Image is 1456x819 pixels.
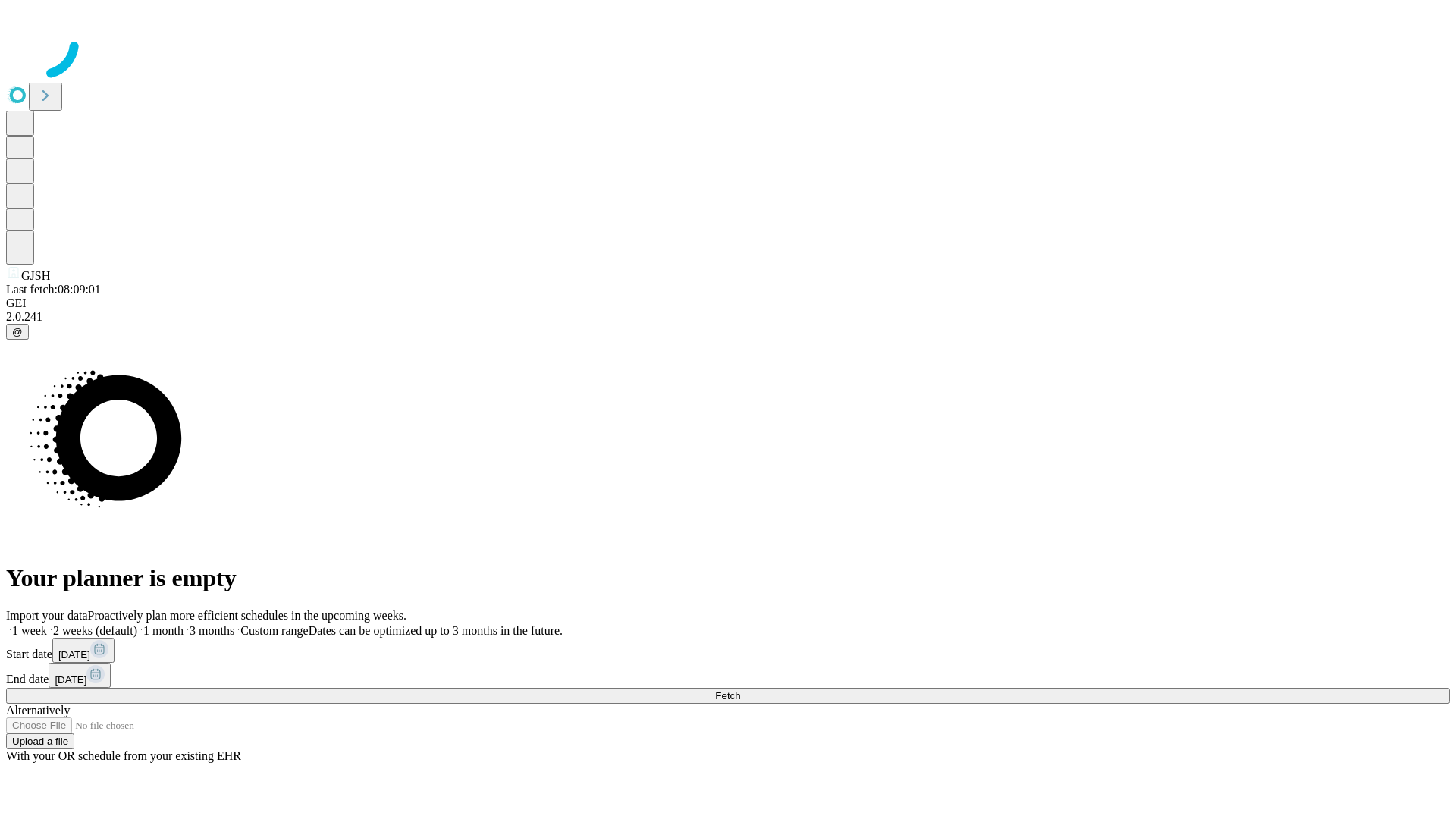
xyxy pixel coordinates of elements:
[6,283,101,296] span: Last fetch: 08:09:01
[53,624,137,637] span: 2 weeks (default)
[715,690,740,701] span: Fetch
[6,324,29,340] button: @
[6,749,241,762] span: With your OR schedule from your existing EHR
[6,297,1450,310] div: GEI
[6,663,1450,688] div: End date
[6,564,1450,592] h1: Your planner is empty
[143,624,184,637] span: 1 month
[21,269,50,282] span: GJSH
[6,688,1450,704] button: Fetch
[49,663,111,688] button: [DATE]
[6,733,74,749] button: Upload a file
[6,609,88,622] span: Import your data
[6,704,70,717] span: Alternatively
[58,649,90,661] span: [DATE]
[6,310,1450,324] div: 2.0.241
[12,624,47,637] span: 1 week
[55,674,86,686] span: [DATE]
[52,638,115,663] button: [DATE]
[240,624,308,637] span: Custom range
[88,609,406,622] span: Proactively plan more efficient schedules in the upcoming weeks.
[309,624,563,637] span: Dates can be optimized up to 3 months in the future.
[190,624,234,637] span: 3 months
[6,638,1450,663] div: Start date
[12,326,23,337] span: @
